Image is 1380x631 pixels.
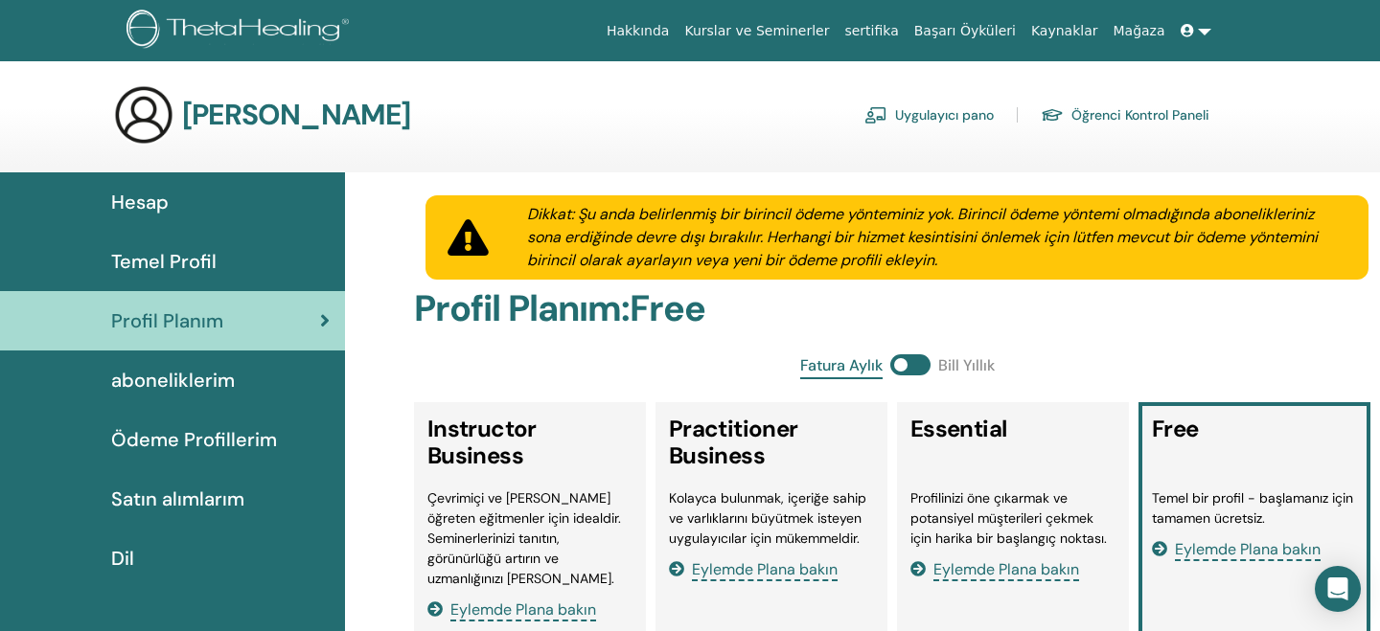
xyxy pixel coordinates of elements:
img: graduation-cap.svg [1041,107,1064,124]
img: logo.png [126,10,356,53]
span: aboneliklerim [111,366,235,394]
span: Dil [111,544,134,573]
span: Ödeme Profillerim [111,425,277,454]
a: Öğrenci Kontrol Paneli [1041,100,1209,130]
a: Kurslar ve Seminerler [677,13,837,49]
a: Eylemde Plana bakın [669,559,838,579]
img: generic-user-icon.jpg [113,84,174,146]
span: Bill Yıllık [938,354,995,379]
li: Temel bir profil - başlamanız için tamamen ücretsiz. [1152,488,1357,529]
div: Dikkat: Şu anda belirlenmiş bir birincil ödeme yönteminiz yok. Birincil ödeme yöntemi olmadığında... [504,203,1368,272]
span: Eylemde Plana bakın [450,599,596,621]
a: sertifika [837,13,906,49]
span: Temel Profil [111,247,217,276]
a: Eylemde Plana bakın [910,559,1079,579]
li: Çevrimiçi ve [PERSON_NAME] öğreten eğitmenler için idealdir. Seminerlerinizi tanıtın, görünürlüğü... [427,488,632,589]
span: Eylemde Plana bakın [1175,539,1321,561]
a: Uygulayıcı pano [864,100,994,130]
span: Eylemde Plana bakın [692,559,838,581]
span: Eylemde Plana bakın [933,559,1079,581]
a: Eylemde Plana bakın [1152,539,1321,559]
img: chalkboard-teacher.svg [864,106,887,124]
div: Open Intercom Messenger [1315,566,1361,612]
h2: Profil Planım : Free [414,287,1380,331]
span: Profil Planım [111,306,223,335]
a: Eylemde Plana bakın [427,599,596,620]
li: Kolayca bulunmak, içeriğe sahip ve varlıklarını büyütmek isteyen uygulayıcılar için mükemmeldir. [669,488,874,549]
span: Fatura Aylık [800,354,883,379]
span: Hesap [111,188,169,216]
h3: [PERSON_NAME] [182,98,411,132]
li: Profilinizi öne çıkarmak ve potansiyel müşterileri çekmek için harika bir başlangıç noktası. [910,488,1115,549]
a: Kaynaklar [1023,13,1106,49]
a: Başarı Öyküleri [907,13,1023,49]
span: Satın alımlarım [111,485,244,513]
a: Mağaza [1105,13,1172,49]
a: Hakkında [599,13,678,49]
